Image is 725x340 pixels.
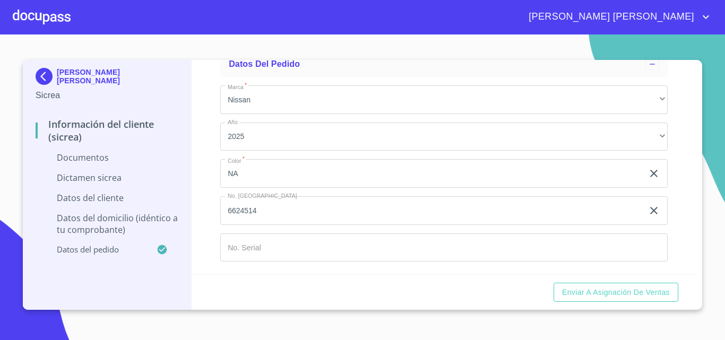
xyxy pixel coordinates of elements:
span: [PERSON_NAME] [PERSON_NAME] [521,8,700,25]
button: clear input [648,204,660,217]
p: Información del Cliente (Sicrea) [36,118,178,143]
button: clear input [648,167,660,180]
p: Sicrea [36,89,178,102]
img: Docupass spot blue [36,68,57,85]
p: Datos del pedido [36,244,157,255]
p: [PERSON_NAME] [PERSON_NAME] [57,68,178,85]
button: Enviar a Asignación de Ventas [554,283,678,302]
div: Datos del pedido [220,51,668,77]
span: Enviar a Asignación de Ventas [562,286,670,299]
div: 2025 [220,123,668,151]
span: Datos del pedido [229,59,300,68]
p: Datos del cliente [36,192,178,204]
p: Documentos [36,152,178,163]
div: [PERSON_NAME] [PERSON_NAME] [36,68,178,89]
p: Dictamen Sicrea [36,172,178,184]
div: Nissan [220,85,668,114]
p: Datos del domicilio (idéntico a tu comprobante) [36,212,178,236]
button: account of current user [521,8,712,25]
